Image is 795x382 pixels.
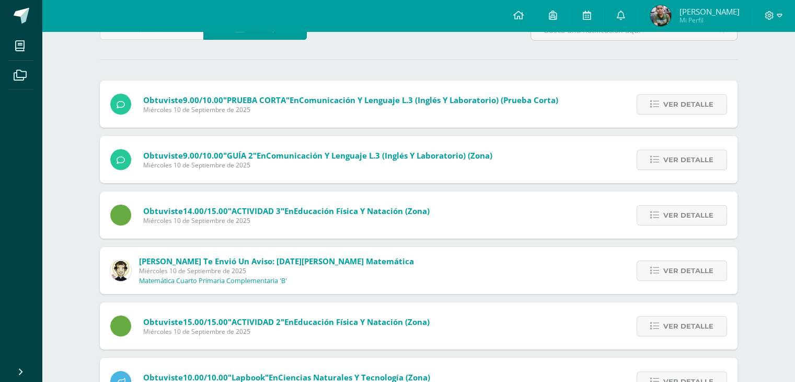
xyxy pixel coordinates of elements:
span: 9.00/10.00 [183,95,223,105]
span: "ACTIVIDAD 2" [228,317,284,327]
span: Miércoles 10 de Septiembre de 2025 [143,327,430,336]
span: Educación Física y Natación (Zona) [294,206,430,216]
span: "GUÍA 2" [223,150,257,161]
p: Matemática Cuarto Primaria Complementaria 'B' [139,277,287,285]
span: 14.00/15.00 [183,206,228,216]
span: Obtuviste en [143,150,492,161]
span: Mi Perfil [679,16,739,25]
span: Obtuviste en [143,95,558,105]
span: Ver detalle [663,95,713,114]
span: Miércoles 10 de Septiembre de 2025 [143,216,430,225]
span: Ver detalle [663,206,713,225]
span: Obtuviste en [143,317,430,327]
span: "ACTIVIDAD 3" [228,206,284,216]
span: [PERSON_NAME] te envió un aviso: [DATE][PERSON_NAME] Matemática [139,256,414,266]
img: 011288320365f5ccd35d503ac93e836a.png [650,5,671,26]
span: Miércoles 10 de Septiembre de 2025 [143,105,558,114]
span: Miércoles 10 de Septiembre de 2025 [143,161,492,170]
span: Obtuviste en [143,206,430,216]
span: "PRUEBA CORTA" [223,95,290,105]
span: 15.00/15.00 [183,317,228,327]
span: Ver detalle [663,150,713,170]
span: [PERSON_NAME] [679,6,739,17]
span: 9.00/10.00 [183,150,223,161]
span: Educación Física y Natación (Zona) [294,317,430,327]
span: Comunicación y Lenguaje L.3 (Inglés y Laboratorio) (Zona) [266,150,492,161]
span: Comunicación y Lenguaje L.3 (Inglés y Laboratorio) (Prueba Corta) [299,95,558,105]
img: 4bd1cb2f26ef773666a99eb75019340a.png [110,260,131,281]
span: Miércoles 10 de Septiembre de 2025 [139,266,414,275]
span: Ver detalle [663,317,713,336]
span: Ver detalle [663,261,713,280]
